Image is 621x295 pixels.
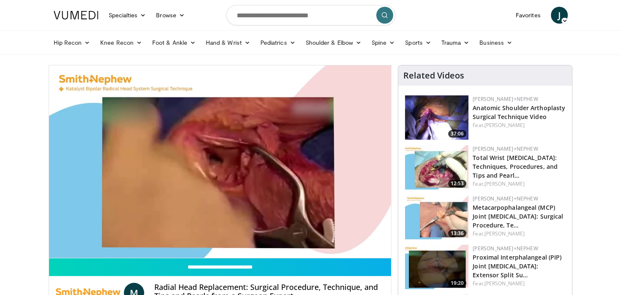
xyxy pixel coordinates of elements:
a: [PERSON_NAME]+Nephew [473,145,538,152]
a: Knee Recon [95,34,147,51]
a: Specialties [104,7,151,24]
div: Feat. [473,122,565,129]
a: Anatomic Shoulder Arthoplasty Surgical Technique Video [473,104,565,121]
a: Foot & Ankle [147,34,201,51]
a: Favorites [511,7,546,24]
a: [PERSON_NAME] [484,230,525,237]
h4: Related Videos [403,70,464,81]
a: 12:53 [405,145,468,189]
a: [PERSON_NAME]+Nephew [473,245,538,252]
img: VuMedi Logo [54,11,98,19]
div: Feat. [473,230,565,238]
a: J [551,7,568,24]
a: [PERSON_NAME] [484,280,525,287]
a: 37:06 [405,95,468,140]
a: Total Wrist [MEDICAL_DATA]: Techniques, Procedures, and Tips and Pearl… [473,154,558,179]
a: Pediatrics [255,34,301,51]
a: 19:20 [405,245,468,289]
img: 70863adf-6224-40ad-9537-8997d6f8c31f.150x105_q85_crop-smart_upscale.jpg [405,145,468,189]
a: Sports [400,34,436,51]
a: Browse [151,7,190,24]
a: Shoulder & Elbow [301,34,367,51]
a: [PERSON_NAME]+Nephew [473,195,538,202]
a: Spine [367,34,400,51]
a: Metacarpophalangeal (MCP) Joint [MEDICAL_DATA]: Surgical Procedure, Te… [473,203,563,229]
div: Feat. [473,180,565,188]
a: Business [474,34,517,51]
a: [PERSON_NAME] [484,180,525,187]
a: [PERSON_NAME]+Nephew [473,95,538,103]
span: 19:20 [448,279,466,287]
img: 4ad8d6c8-ee64-4599-baa1-cc9db944930a.150x105_q85_crop-smart_upscale.jpg [405,95,468,140]
a: [PERSON_NAME] [484,122,525,129]
a: Hand & Wrist [201,34,255,51]
a: Trauma [436,34,475,51]
a: 13:36 [405,195,468,239]
span: 12:53 [448,180,466,187]
img: 00d48113-67dc-467e-8f6b-fcdd724d7806.150x105_q85_crop-smart_upscale.jpg [405,245,468,289]
a: Hip Recon [49,34,96,51]
video-js: Video Player [49,65,391,258]
a: Proximal Interphalangeal (PIP) Joint [MEDICAL_DATA]: Extensor Split Su… [473,253,561,279]
span: 37:06 [448,130,466,138]
span: 13:36 [448,230,466,237]
div: Feat. [473,280,565,287]
img: ec60e04c-4703-46c5-8b0c-74eef8d7a2e7.150x105_q85_crop-smart_upscale.jpg [405,195,468,239]
input: Search topics, interventions [226,5,395,25]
